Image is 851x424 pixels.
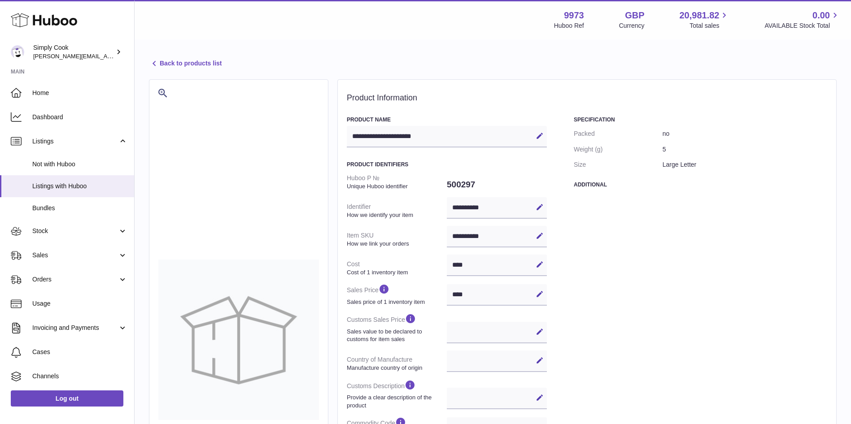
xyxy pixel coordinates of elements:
[347,199,447,222] dt: Identifier
[347,211,445,219] strong: How we identify your item
[574,142,663,157] dt: Weight (g)
[33,43,114,61] div: Simply Cook
[679,9,729,30] a: 20,981.82 Total sales
[149,58,222,69] a: Back to products list
[32,137,118,146] span: Listings
[32,182,127,190] span: Listings with Huboo
[347,268,445,277] strong: Cost of 1 inventory item
[347,228,447,251] dt: Item SKU
[32,251,118,260] span: Sales
[347,161,547,168] h3: Product Identifiers
[32,324,118,332] span: Invoicing and Payments
[32,227,118,235] span: Stock
[347,170,447,194] dt: Huboo P №
[663,142,827,157] dd: 5
[764,22,840,30] span: AVAILABLE Stock Total
[158,260,319,420] img: no-photo-large.jpg
[347,328,445,343] strong: Sales value to be declared to customs for item sales
[690,22,729,30] span: Total sales
[574,181,827,188] h3: Additional
[574,116,827,123] h3: Specification
[347,376,447,413] dt: Customs Description
[32,160,127,169] span: Not with Huboo
[347,280,447,309] dt: Sales Price
[11,390,123,407] a: Log out
[619,22,645,30] div: Currency
[625,9,644,22] strong: GBP
[32,204,127,212] span: Bundles
[32,299,127,308] span: Usage
[554,22,584,30] div: Huboo Ref
[347,352,447,375] dt: Country of Manufacture
[574,126,663,142] dt: Packed
[764,9,840,30] a: 0.00 AVAILABLE Stock Total
[32,89,127,97] span: Home
[447,175,547,194] dd: 500297
[347,182,445,190] strong: Unique Huboo identifier
[11,45,24,59] img: emma@simplycook.com
[32,113,127,121] span: Dashboard
[564,9,584,22] strong: 9973
[347,394,445,409] strong: Provide a clear description of the product
[347,93,827,103] h2: Product Information
[812,9,830,22] span: 0.00
[347,298,445,306] strong: Sales price of 1 inventory item
[347,364,445,372] strong: Manufacture country of origin
[32,275,118,284] span: Orders
[574,157,663,173] dt: Size
[347,116,547,123] h3: Product Name
[32,348,127,356] span: Cases
[33,52,180,60] span: [PERSON_NAME][EMAIL_ADDRESS][DOMAIN_NAME]
[32,372,127,381] span: Channels
[663,126,827,142] dd: no
[347,256,447,280] dt: Cost
[347,240,445,248] strong: How we link your orders
[347,309,447,346] dt: Customs Sales Price
[663,157,827,173] dd: Large Letter
[679,9,719,22] span: 20,981.82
